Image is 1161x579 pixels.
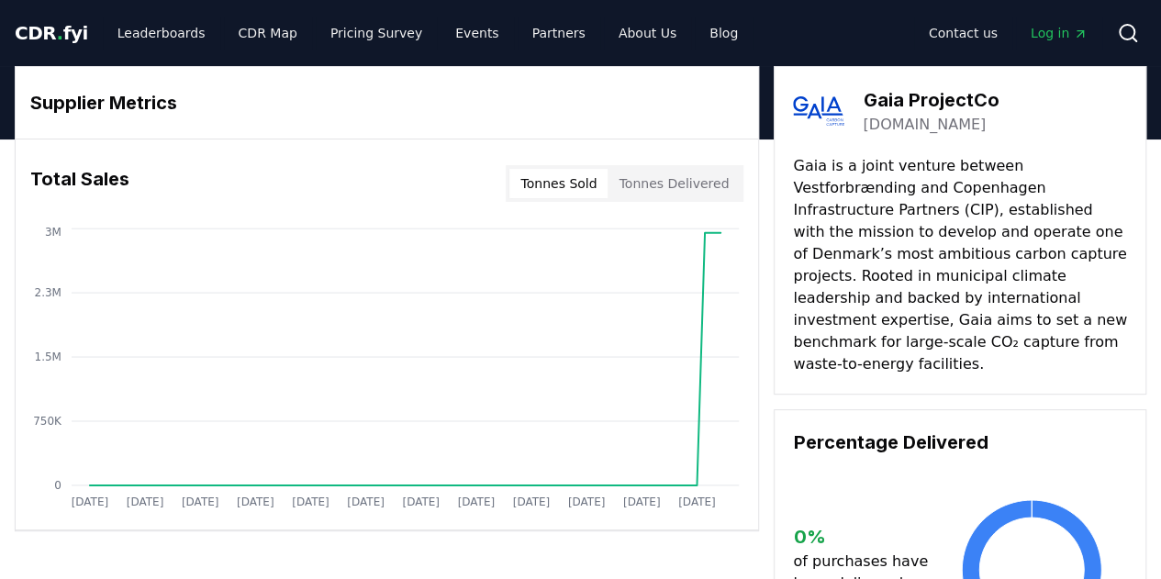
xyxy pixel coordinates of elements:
[292,495,329,508] tspan: [DATE]
[793,429,1127,456] h3: Percentage Delivered
[793,155,1127,375] p: Gaia is a joint venture between Vestforbrænding and Copenhagen Infrastructure Partners (CIP), est...
[30,89,743,117] h3: Supplier Metrics
[604,17,691,50] a: About Us
[1031,24,1088,42] span: Log in
[347,495,385,508] tspan: [DATE]
[35,351,61,363] tspan: 1.5M
[182,495,219,508] tspan: [DATE]
[316,17,437,50] a: Pricing Survey
[518,17,600,50] a: Partners
[793,523,935,551] h3: 0 %
[863,114,986,136] a: [DOMAIN_NAME]
[863,86,999,114] h3: Gaia ProjectCo
[403,495,441,508] tspan: [DATE]
[914,17,1012,50] a: Contact us
[695,17,753,50] a: Blog
[458,495,496,508] tspan: [DATE]
[914,17,1102,50] nav: Main
[513,495,551,508] tspan: [DATE]
[127,495,164,508] tspan: [DATE]
[30,165,129,202] h3: Total Sales
[237,495,274,508] tspan: [DATE]
[1016,17,1102,50] a: Log in
[33,415,62,428] tspan: 750K
[568,495,606,508] tspan: [DATE]
[441,17,513,50] a: Events
[103,17,220,50] a: Leaderboards
[678,495,716,508] tspan: [DATE]
[15,22,88,44] span: CDR fyi
[103,17,753,50] nav: Main
[54,479,61,492] tspan: 0
[45,226,61,239] tspan: 3M
[623,495,661,508] tspan: [DATE]
[608,169,740,198] button: Tonnes Delivered
[57,22,63,44] span: .
[224,17,312,50] a: CDR Map
[15,20,88,46] a: CDR.fyi
[793,85,844,137] img: Gaia ProjectCo-logo
[72,495,109,508] tspan: [DATE]
[509,169,608,198] button: Tonnes Sold
[35,286,61,299] tspan: 2.3M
